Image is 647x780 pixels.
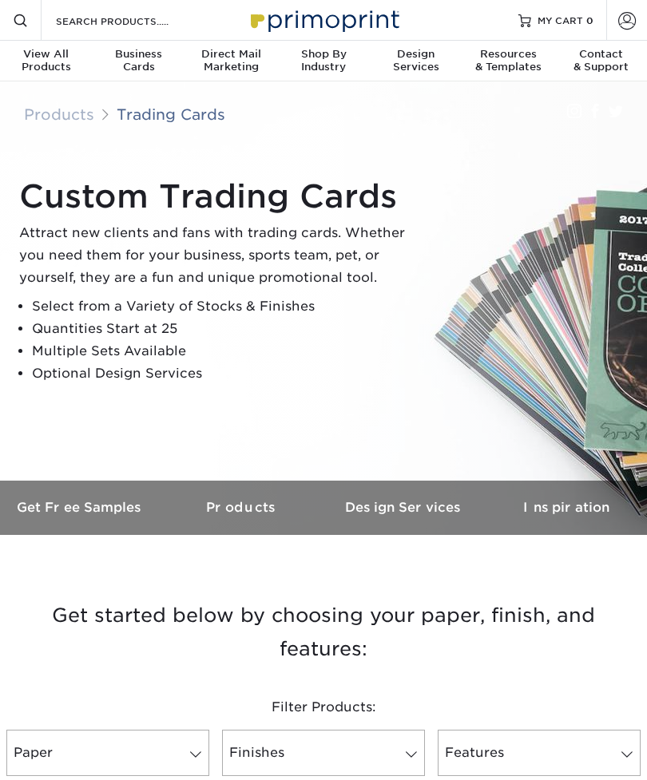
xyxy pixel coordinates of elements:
[162,500,324,515] h3: Products
[93,41,185,83] a: BusinessCards
[438,730,641,776] a: Features
[24,105,94,123] a: Products
[185,48,277,61] span: Direct Mail
[185,48,277,73] div: Marketing
[19,177,419,216] h1: Custom Trading Cards
[462,48,555,61] span: Resources
[370,41,462,83] a: DesignServices
[323,481,486,534] a: Design Services
[554,41,647,83] a: Contact& Support
[554,48,647,61] span: Contact
[6,730,209,776] a: Paper
[370,48,462,61] span: Design
[277,41,370,83] a: Shop ByIndustry
[370,48,462,73] div: Services
[32,340,419,362] li: Multiple Sets Available
[586,14,593,26] span: 0
[185,41,277,83] a: Direct MailMarketing
[277,48,370,73] div: Industry
[19,222,419,289] p: Attract new clients and fans with trading cards. Whether you need them for your business, sports ...
[12,592,635,666] h3: Get started below by choosing your paper, finish, and features:
[117,105,225,123] a: Trading Cards
[222,730,425,776] a: Finishes
[277,48,370,61] span: Shop By
[462,41,555,83] a: Resources& Templates
[93,48,185,61] span: Business
[32,318,419,340] li: Quantities Start at 25
[162,481,324,534] a: Products
[54,11,210,30] input: SEARCH PRODUCTS.....
[554,48,647,73] div: & Support
[32,295,419,318] li: Select from a Variety of Stocks & Finishes
[538,14,583,27] span: MY CART
[93,48,185,73] div: Cards
[32,362,419,385] li: Optional Design Services
[462,48,555,73] div: & Templates
[244,2,403,37] img: Primoprint
[323,500,486,515] h3: Design Services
